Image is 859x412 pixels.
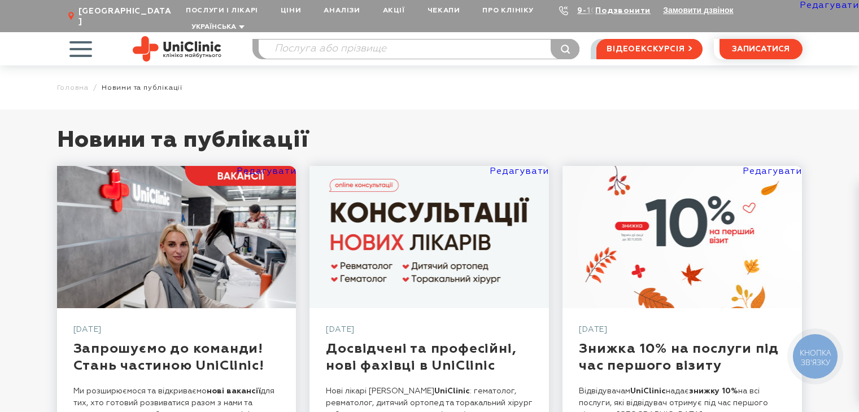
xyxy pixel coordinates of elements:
[133,36,221,62] img: Uniclinic
[596,39,702,59] a: відеоекскурсія
[73,342,264,372] a: Запрошуємо до команди! Стань частиною UniClinic!
[309,166,549,308] a: Досвідчені та професійні, нові фахівці в UniClinic
[73,325,280,340] div: [DATE]
[577,7,602,15] a: 9-103
[326,325,533,340] div: [DATE]
[800,1,859,10] a: Редагувати
[689,387,738,395] strong: знижку 10%
[607,40,684,59] span: відеоекскурсія
[490,167,549,176] a: Редагувати
[743,167,802,176] a: Редагувати
[326,342,516,372] a: Досвідчені та професійні, нові фахівці в UniClinic
[579,325,786,340] div: [DATE]
[57,166,296,308] a: Запрошуємо до команди! Стань частиною UniClinic!
[563,166,802,308] a: Знижка 10% на послуги під час першого візиту
[630,387,666,395] strong: UniClinic
[57,126,803,166] h1: Новини та публікації
[207,387,260,395] strong: нові вакансії
[189,23,245,32] button: Українська
[79,6,175,27] span: [GEOGRAPHIC_DATA]
[663,6,733,15] button: Замовити дзвінок
[595,7,651,15] a: Подзвонити
[102,84,182,92] span: Новини та публікації
[732,45,790,53] span: записатися
[800,347,831,367] span: КНОПКА ЗВ'ЯЗКУ
[57,84,89,92] a: Головна
[720,39,803,59] button: записатися
[237,167,296,176] a: Редагувати
[259,40,579,59] input: Послуга або прізвище
[434,387,470,395] strong: UniClinic
[191,24,236,30] span: Українська
[579,342,779,372] a: Знижка 10% на послуги під час першого візиту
